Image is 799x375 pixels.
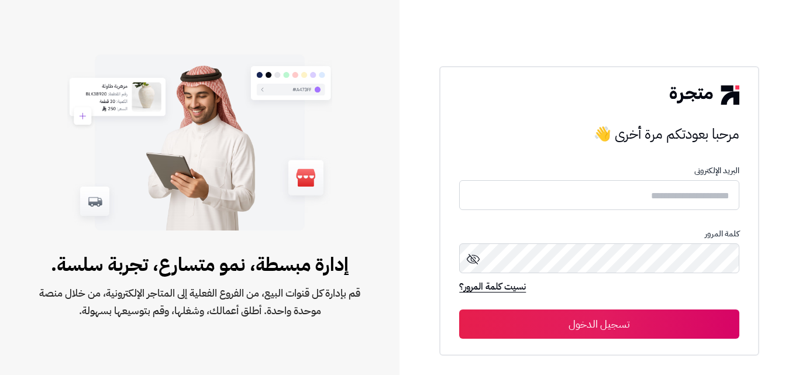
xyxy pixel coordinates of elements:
[459,280,526,296] a: نسيت كلمة المرور؟
[459,309,739,339] button: تسجيل الدخول
[670,85,739,104] img: logo-2.png
[459,122,739,146] h3: مرحبا بعودتكم مرة أخرى 👋
[37,250,362,278] span: إدارة مبسطة، نمو متسارع، تجربة سلسة.
[37,284,362,319] span: قم بإدارة كل قنوات البيع، من الفروع الفعلية إلى المتاجر الإلكترونية، من خلال منصة موحدة واحدة. أط...
[459,229,739,239] p: كلمة المرور
[459,166,739,176] p: البريد الإلكترونى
